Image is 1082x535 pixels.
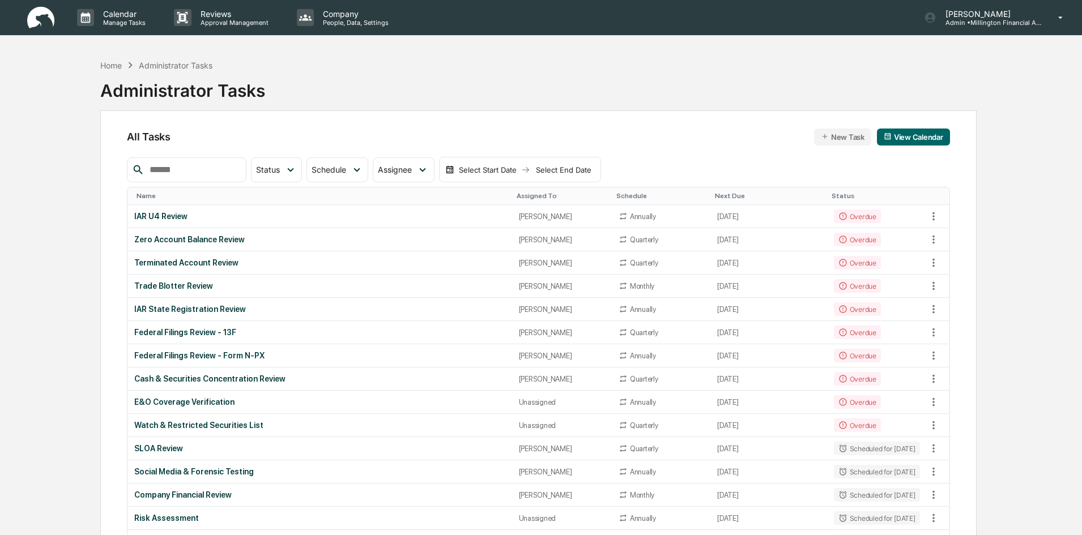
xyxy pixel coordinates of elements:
[27,7,54,29] img: logo
[134,467,505,476] div: Social Media & Forensic Testing
[519,421,605,430] div: Unassigned
[630,491,654,499] div: Monthly
[519,259,605,267] div: [PERSON_NAME]
[630,236,658,244] div: Quarterly
[834,349,881,362] div: Overdue
[630,259,658,267] div: Quarterly
[630,305,656,314] div: Annually
[519,375,605,383] div: [PERSON_NAME]
[630,468,656,476] div: Annually
[834,279,881,293] div: Overdue
[517,192,607,200] div: Toggle SortBy
[710,321,827,344] td: [DATE]
[710,228,827,251] td: [DATE]
[630,398,656,406] div: Annually
[457,165,519,174] div: Select Start Date
[834,372,881,386] div: Overdue
[134,235,505,244] div: Zero Account Balance Review
[100,71,265,101] div: Administrator Tasks
[834,302,881,316] div: Overdue
[134,490,505,499] div: Company Financial Review
[134,281,505,290] div: Trade Blotter Review
[710,275,827,298] td: [DATE]
[630,282,654,290] div: Monthly
[834,511,920,525] div: Scheduled for [DATE]
[519,328,605,337] div: [PERSON_NAME]
[134,351,505,360] div: Federal Filings Review - Form N-PX
[519,398,605,406] div: Unassigned
[519,352,605,360] div: [PERSON_NAME]
[630,444,658,453] div: Quarterly
[630,328,658,337] div: Quarterly
[134,212,505,221] div: IAR U4 Review
[134,397,505,406] div: E&O Coverage Verification
[630,212,656,221] div: Annually
[834,233,881,246] div: Overdue
[519,514,605,523] div: Unassigned
[256,165,280,174] span: Status
[832,192,922,200] div: Toggle SortBy
[834,326,881,339] div: Overdue
[137,192,507,200] div: Toggle SortBy
[834,442,920,455] div: Scheduled for [DATE]
[519,491,605,499] div: [PERSON_NAME]
[936,19,1042,27] p: Admin • Millington Financial Advisors, LLC
[710,367,827,391] td: [DATE]
[314,9,394,19] p: Company
[134,328,505,337] div: Federal Filings Review - 13F
[521,165,530,174] img: arrow right
[710,391,827,414] td: [DATE]
[139,61,212,70] div: Administrator Tasks
[533,165,595,174] div: Select End Date
[834,209,881,223] div: Overdue
[936,9,1042,19] p: [PERSON_NAME]
[94,9,151,19] p: Calendar
[519,305,605,314] div: [PERSON_NAME]
[519,236,605,244] div: [PERSON_NAME]
[927,192,949,200] div: Toggle SortBy
[814,129,871,145] button: New Task
[191,9,274,19] p: Reviews
[134,421,505,430] div: Watch & Restricted Securities List
[134,374,505,383] div: Cash & Securities Concentration Review
[100,61,122,70] div: Home
[314,19,394,27] p: People, Data, Settings
[877,129,950,145] button: View Calendar
[445,165,454,174] img: calendar
[834,418,881,432] div: Overdue
[715,192,822,200] div: Toggle SortBy
[312,165,346,174] span: Schedule
[519,212,605,221] div: [PERSON_NAME]
[134,258,505,267] div: Terminated Account Review
[134,444,505,453] div: SLOA Review
[519,282,605,290] div: [PERSON_NAME]
[710,483,827,507] td: [DATE]
[191,19,274,27] p: Approval Management
[127,131,170,143] span: All Tasks
[834,395,881,409] div: Overdue
[710,298,827,321] td: [DATE]
[834,488,920,502] div: Scheduled for [DATE]
[630,375,658,383] div: Quarterly
[630,421,658,430] div: Quarterly
[710,460,827,483] td: [DATE]
[630,352,656,360] div: Annually
[710,437,827,460] td: [DATE]
[710,414,827,437] td: [DATE]
[1046,498,1076,528] iframe: Open customer support
[834,465,920,478] div: Scheduled for [DATE]
[519,444,605,453] div: [PERSON_NAME]
[884,132,892,140] img: calendar
[134,305,505,314] div: IAR State Registration Review
[710,344,827,367] td: [DATE]
[630,514,656,523] div: Annually
[710,251,827,275] td: [DATE]
[710,205,827,228] td: [DATE]
[134,513,505,523] div: Risk Assessment
[519,468,605,476] div: [PERSON_NAME]
[616,192,706,200] div: Toggle SortBy
[710,507,827,530] td: [DATE]
[378,165,412,174] span: Assignee
[834,256,881,269] div: Overdue
[94,19,151,27] p: Manage Tasks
